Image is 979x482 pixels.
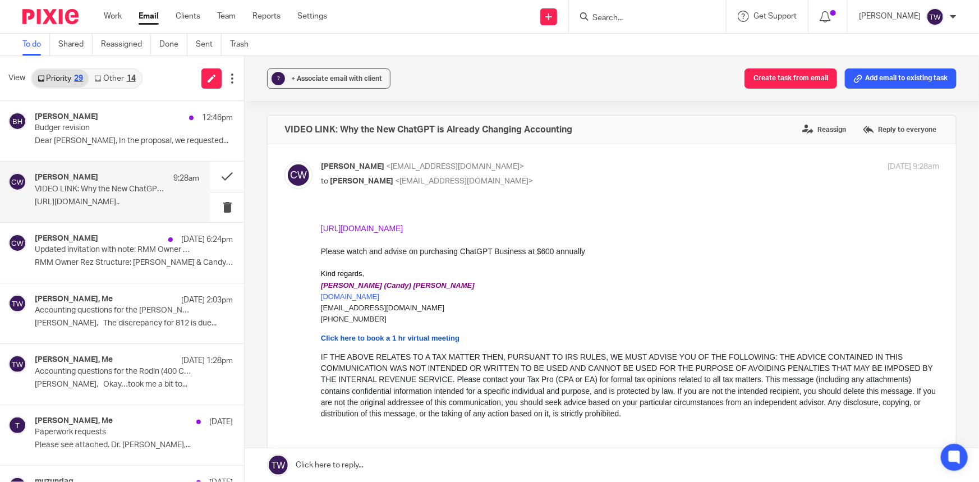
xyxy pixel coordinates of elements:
p: VIDEO LINK: Why the New ChatGPT is Already Changing Accounting [35,185,167,194]
img: svg%3E [8,234,26,252]
p: Please see attached. Dr. [PERSON_NAME],... [35,440,233,450]
a: Settings [297,11,327,22]
p: RMM Owner Rez Structure: [PERSON_NAME] & Candy You... [35,258,233,268]
a: Email [139,11,159,22]
h4: [PERSON_NAME], Me [35,355,113,365]
a: Reassigned [101,34,151,56]
img: svg%3E [8,173,26,191]
p: [DATE] 9:28am [888,161,939,173]
img: Pixie [22,9,79,24]
button: Create task from email [744,68,837,89]
label: Reassign [799,121,849,138]
a: Done [159,34,187,56]
h4: [PERSON_NAME], Me [35,295,113,304]
span: <[EMAIL_ADDRESS][DOMAIN_NAME]> [386,163,524,171]
a: Sent [196,34,222,56]
button: ? + Associate email with client [267,68,390,89]
p: Accounting questions for the Rodin (400 Crestview) [35,367,194,377]
div: 14 [127,75,136,82]
input: Search [591,13,692,24]
a: Other14 [89,70,141,88]
h4: [PERSON_NAME] [35,234,98,244]
img: svg%3E [926,8,944,26]
p: [PERSON_NAME], The discrepancy for 812 is due... [35,319,233,328]
p: [PERSON_NAME], Okay…took me a bit to... [35,380,233,389]
p: [DATE] 2:03pm [181,295,233,306]
p: Budger revision [35,123,194,133]
p: Updated invitation with note: RMM Owner Rez Structure: [PERSON_NAME] & Candy @ [DATE] 9am - 9:50a... [35,245,194,255]
p: Paperwork requests [35,428,194,437]
a: Work [104,11,122,22]
button: Add email to existing task [845,68,957,89]
p: 12:46pm [202,112,233,123]
p: 9:28am [173,173,199,184]
img: svg%3E [8,416,26,434]
div: ? [272,72,285,85]
img: svg%3E [284,161,312,189]
span: to [321,177,328,185]
img: svg%3E [8,355,26,373]
a: Reports [252,11,281,22]
h4: [PERSON_NAME] [35,112,98,122]
img: svg%3E [8,295,26,313]
h4: [PERSON_NAME] [35,173,98,182]
a: Trash [230,34,257,56]
span: <[EMAIL_ADDRESS][DOMAIN_NAME]> [395,177,533,185]
a: Priority29 [32,70,89,88]
p: [URL][DOMAIN_NAME].. [35,198,199,207]
img: svg%3E [8,112,26,130]
a: Shared [58,34,93,56]
span: Get Support [753,12,797,20]
p: Accounting questions for the [PERSON_NAME] ([STREET_ADDRESS][PERSON_NAME]) [35,306,194,315]
h4: VIDEO LINK: Why the New ChatGPT is Already Changing Accounting [284,124,572,135]
h4: [PERSON_NAME], Me [35,416,113,426]
label: Reply to everyone [860,121,939,138]
span: [PERSON_NAME] [321,163,384,171]
a: Team [217,11,236,22]
p: [PERSON_NAME] [859,11,921,22]
p: [DATE] 1:28pm [181,355,233,366]
a: To do [22,34,50,56]
span: [PERSON_NAME] [330,177,393,185]
span: + Associate email with client [291,75,382,82]
p: [DATE] 6:24pm [181,234,233,245]
p: Dear [PERSON_NAME], In the proposal, we requested... [35,136,233,146]
span: View [8,72,25,84]
p: [DATE] [209,416,233,428]
a: Clients [176,11,200,22]
div: 29 [74,75,83,82]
